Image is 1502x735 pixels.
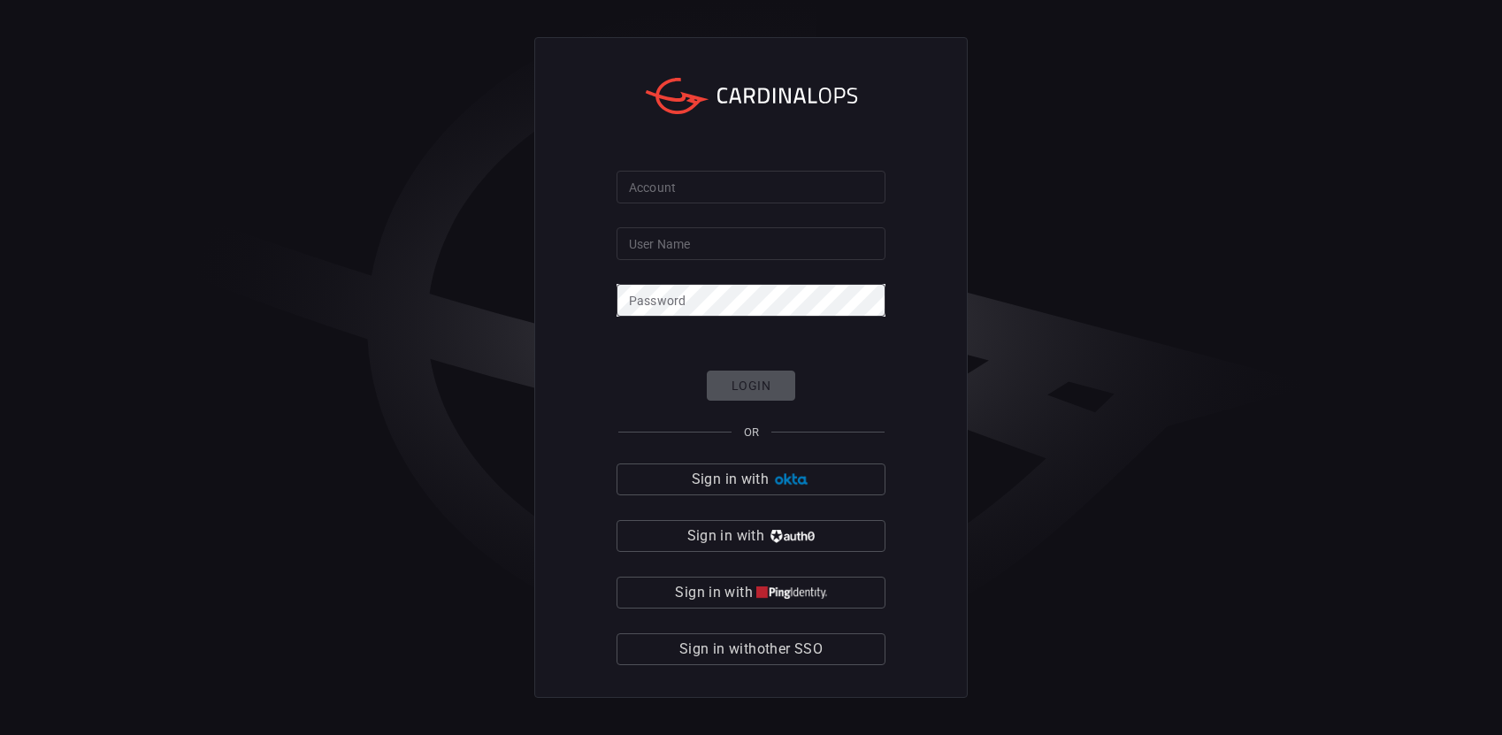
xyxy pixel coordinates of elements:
[617,227,885,260] input: Type your user name
[772,473,810,486] img: Ad5vKXme8s1CQAAAABJRU5ErkJggg==
[617,520,885,552] button: Sign in with
[617,463,885,495] button: Sign in with
[675,580,752,605] span: Sign in with
[679,637,823,662] span: Sign in with other SSO
[617,171,885,203] input: Type your account
[744,425,759,439] span: OR
[756,586,827,600] img: quu4iresuhQAAAABJRU5ErkJggg==
[687,524,764,548] span: Sign in with
[692,467,769,492] span: Sign in with
[617,577,885,609] button: Sign in with
[768,530,815,543] img: vP8Hhh4KuCH8AavWKdZY7RZgAAAAASUVORK5CYII=
[617,633,885,665] button: Sign in withother SSO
